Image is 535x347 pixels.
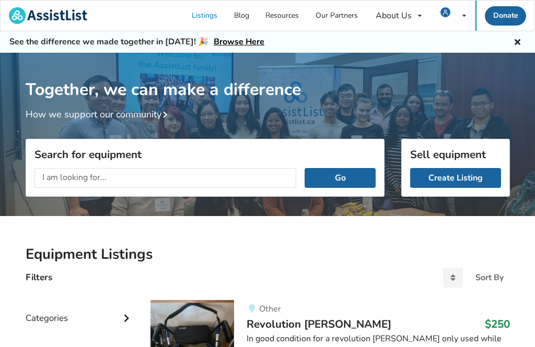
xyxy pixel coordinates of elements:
h3: Search for equipment [34,148,376,161]
span: Other [259,303,281,315]
a: Donate [485,6,527,26]
h3: Sell equipment [410,148,501,161]
a: Blog [226,1,258,31]
div: Categories [26,292,134,329]
input: I am looking for... [34,168,297,188]
h3: $250 [485,317,510,331]
a: Browse Here [214,36,264,47]
h4: Filters [26,271,52,283]
span: Revolution [PERSON_NAME] [247,317,391,331]
img: user icon [440,7,450,17]
img: assistlist-logo [9,7,87,24]
h5: See the difference we made together in [DATE]! 🎉 [9,37,264,47]
a: Resources [258,1,308,31]
div: Sort By [475,273,504,282]
h2: Equipment Listings [26,245,510,264]
button: Go [305,168,375,188]
div: About Us [376,11,412,20]
a: How we support our community [26,108,172,121]
a: Listings [184,1,226,31]
a: Our Partners [307,1,366,31]
a: Create Listing [410,168,501,188]
h1: Together, we can make a difference [26,53,510,100]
